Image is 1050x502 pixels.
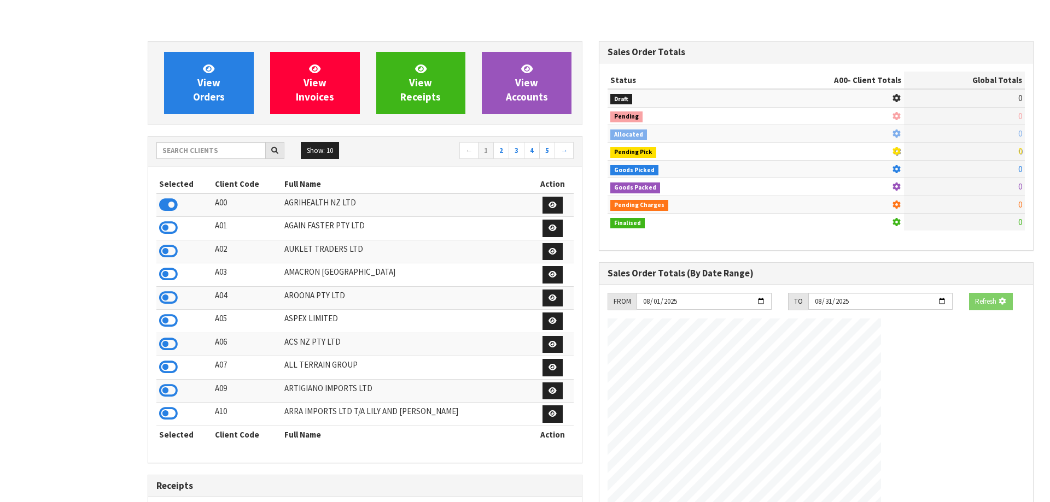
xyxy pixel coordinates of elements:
th: Action [532,175,574,193]
button: Show: 10 [301,142,339,160]
a: ViewReceipts [376,52,466,114]
a: 1 [478,142,494,160]
td: ARRA IMPORTS LTD T/A LILY AND [PERSON_NAME] [282,403,532,426]
a: ViewOrders [164,52,254,114]
a: 3 [509,142,524,160]
th: Selected [156,426,212,443]
span: Draft [610,94,632,105]
a: 4 [524,142,540,160]
td: AUKLET TRADERS LTD [282,240,532,263]
span: View Orders [193,62,225,103]
a: → [555,142,574,160]
th: Status [608,72,745,89]
td: AMACRON [GEOGRAPHIC_DATA] [282,263,532,287]
th: Client Code [212,426,282,443]
span: View Receipts [400,62,441,103]
td: ACS NZ PTY LTD [282,333,532,356]
td: A09 [212,379,282,403]
span: Pending [610,111,643,122]
th: Full Name [282,426,532,443]
nav: Page navigation [373,142,574,161]
div: TO [788,293,808,310]
span: 0 [1018,111,1022,121]
th: Action [532,426,574,443]
span: Pending Pick [610,147,656,158]
span: A00 [834,75,848,85]
h3: Receipts [156,481,574,491]
span: Pending Charges [610,200,668,211]
input: Search clients [156,142,266,159]
td: A03 [212,263,282,287]
td: A07 [212,356,282,380]
td: ALL TERRAIN GROUP [282,356,532,380]
th: Global Totals [904,72,1025,89]
td: A00 [212,193,282,217]
button: Refresh [969,293,1013,310]
span: 0 [1018,164,1022,174]
td: AGRIHEALTH NZ LTD [282,193,532,217]
h3: Sales Order Totals [608,47,1025,57]
td: A01 [212,217,282,240]
td: AROONA PTY LTD [282,286,532,310]
span: Finalised [610,218,645,229]
h3: Sales Order Totals (By Date Range) [608,268,1025,279]
td: A02 [212,240,282,263]
span: 0 [1018,217,1022,227]
td: A10 [212,403,282,426]
span: 0 [1018,146,1022,156]
span: 0 [1018,199,1022,210]
a: 5 [539,142,555,160]
span: Goods Packed [610,182,660,193]
span: 0 [1018,181,1022,192]
a: ViewAccounts [482,52,571,114]
th: - Client Totals [745,72,904,89]
td: ASPEX LIMITED [282,310,532,333]
td: A06 [212,333,282,356]
div: FROM [608,293,637,310]
span: 0 [1018,128,1022,139]
th: Client Code [212,175,282,193]
span: Goods Picked [610,165,658,176]
a: ViewInvoices [270,52,360,114]
th: Full Name [282,175,532,193]
span: 0 [1018,93,1022,103]
span: Allocated [610,129,647,140]
th: Selected [156,175,212,193]
td: A05 [212,310,282,333]
a: ← [459,142,479,160]
td: A04 [212,286,282,310]
td: AGAIN FASTER PTY LTD [282,217,532,240]
span: View Accounts [506,62,548,103]
td: ARTIGIANO IMPORTS LTD [282,379,532,403]
span: View Invoices [296,62,334,103]
a: 2 [493,142,509,160]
